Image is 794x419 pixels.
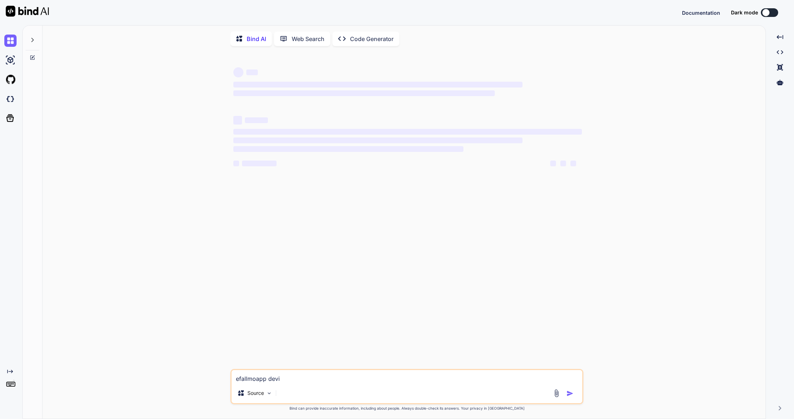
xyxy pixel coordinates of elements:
[233,129,582,135] span: ‌
[682,10,720,16] span: Documentation
[232,370,582,383] textarea: efallmoapp devi
[233,161,239,166] span: ‌
[266,390,272,396] img: Pick Models
[233,82,522,87] span: ‌
[292,35,324,43] p: Web Search
[242,161,277,166] span: ‌
[731,9,758,16] span: Dark mode
[246,69,258,75] span: ‌
[6,6,49,17] img: Bind AI
[245,117,268,123] span: ‌
[233,67,243,77] span: ‌
[233,138,522,143] span: ‌
[570,161,576,166] span: ‌
[566,390,574,397] img: icon
[560,161,566,166] span: ‌
[233,116,242,125] span: ‌
[247,389,264,397] p: Source
[4,54,17,66] img: ai-studio
[350,35,394,43] p: Code Generator
[550,161,556,166] span: ‌
[682,9,720,17] button: Documentation
[4,93,17,105] img: darkCloudIdeIcon
[230,406,583,411] p: Bind can provide inaccurate information, including about people. Always double-check its answers....
[247,35,266,43] p: Bind AI
[4,35,17,47] img: chat
[233,146,463,152] span: ‌
[233,90,495,96] span: ‌
[4,73,17,86] img: githubLight
[552,389,561,397] img: attachment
